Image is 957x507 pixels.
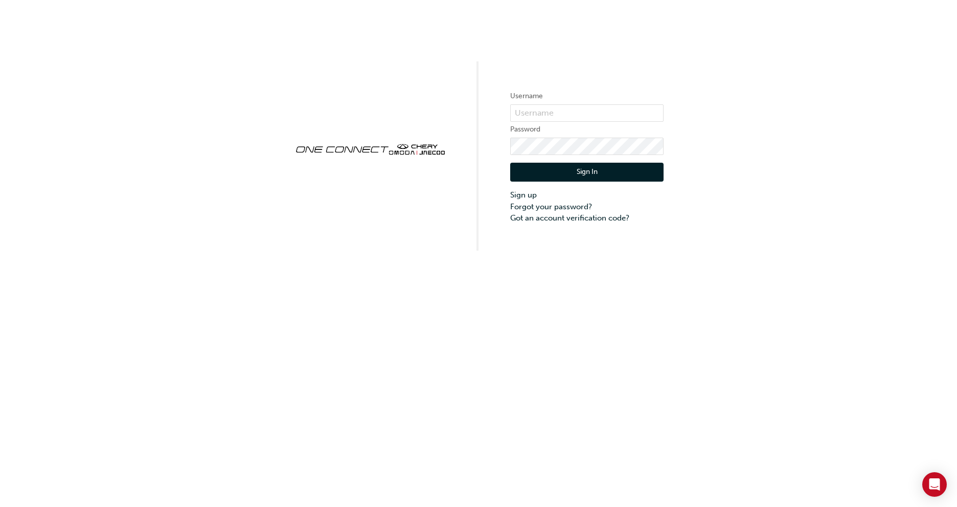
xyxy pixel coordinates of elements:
[510,201,664,213] a: Forgot your password?
[510,163,664,182] button: Sign In
[510,189,664,201] a: Sign up
[510,123,664,136] label: Password
[510,90,664,102] label: Username
[922,472,947,497] div: Open Intercom Messenger
[510,104,664,122] input: Username
[510,212,664,224] a: Got an account verification code?
[293,135,447,162] img: oneconnect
